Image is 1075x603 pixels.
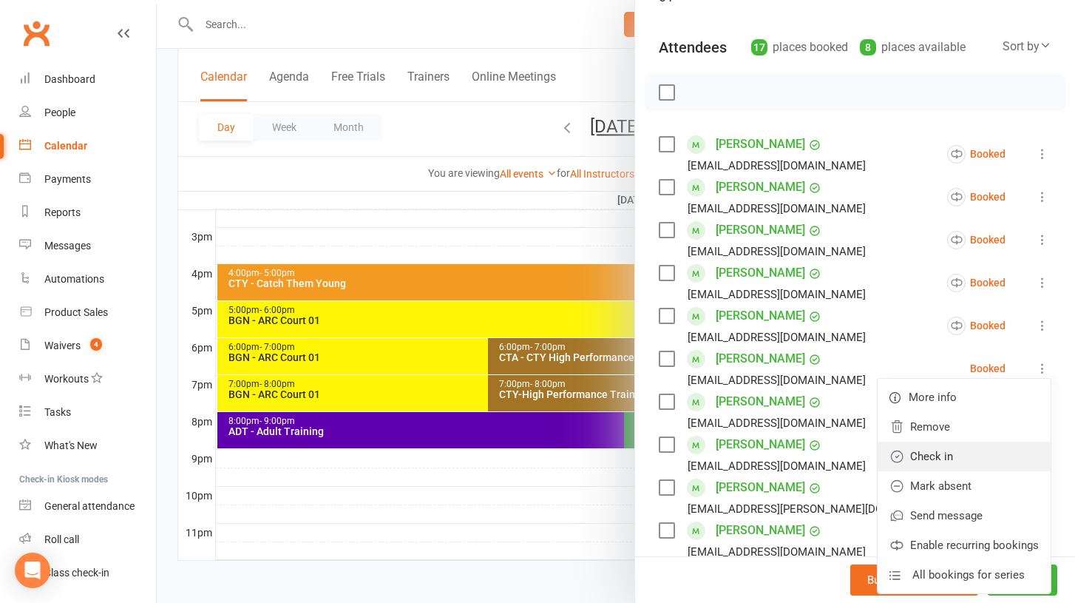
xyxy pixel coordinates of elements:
div: Booked [947,274,1006,292]
div: People [44,107,75,118]
div: [EMAIL_ADDRESS][DOMAIN_NAME] [688,156,866,175]
a: Dashboard [19,63,156,96]
a: Class kiosk mode [19,556,156,590]
div: Roll call [44,533,79,545]
div: [EMAIL_ADDRESS][DOMAIN_NAME] [688,328,866,347]
div: Automations [44,273,104,285]
div: [EMAIL_ADDRESS][DOMAIN_NAME] [688,542,866,562]
a: Workouts [19,363,156,396]
div: [EMAIL_ADDRESS][DOMAIN_NAME] [688,414,866,433]
div: Booked [947,231,1006,249]
div: [EMAIL_ADDRESS][PERSON_NAME][DOMAIN_NAME] [688,499,951,519]
div: 17 [751,39,767,55]
a: Roll call [19,523,156,556]
a: More info [878,383,1051,412]
div: [EMAIL_ADDRESS][DOMAIN_NAME] [688,371,866,390]
div: [EMAIL_ADDRESS][DOMAIN_NAME] [688,242,866,261]
span: 4 [90,338,102,351]
div: [EMAIL_ADDRESS][DOMAIN_NAME] [688,457,866,476]
div: Product Sales [44,306,108,318]
div: Booked [947,188,1006,206]
a: Messages [19,229,156,263]
a: Enable recurring bookings [878,530,1051,560]
div: Waivers [44,340,81,351]
div: Sort by [1003,37,1051,56]
div: Booked [947,145,1006,164]
div: Class check-in [44,567,109,579]
div: Attendees [659,37,727,58]
div: Dashboard [44,73,95,85]
div: Payments [44,173,91,185]
a: [PERSON_NAME] [716,347,805,371]
a: General attendance kiosk mode [19,490,156,523]
a: Tasks [19,396,156,429]
a: Mark absent [878,471,1051,501]
a: [PERSON_NAME] [716,218,805,242]
div: Booked [947,317,1006,335]
div: Open Intercom Messenger [15,553,50,588]
span: More info [909,388,957,406]
a: [PERSON_NAME] [716,519,805,542]
a: [PERSON_NAME] [716,476,805,499]
button: Bulk add attendees [850,565,978,596]
a: Product Sales [19,296,156,329]
div: Messages [44,240,91,252]
div: places available [860,37,966,58]
a: People [19,96,156,129]
a: Check in [878,442,1051,471]
div: [EMAIL_ADDRESS][DOMAIN_NAME] [688,285,866,304]
div: What's New [44,439,98,451]
a: Remove [878,412,1051,442]
div: General attendance [44,500,135,512]
span: All bookings for series [912,566,1025,584]
div: Calendar [44,140,87,152]
div: 8 [860,39,876,55]
div: places booked [751,37,848,58]
a: Reports [19,196,156,229]
div: [EMAIL_ADDRESS][DOMAIN_NAME] [688,199,866,218]
a: [PERSON_NAME] [716,175,805,199]
a: [PERSON_NAME] [716,390,805,414]
a: [PERSON_NAME] [716,433,805,457]
a: [PERSON_NAME] [716,261,805,285]
div: Reports [44,206,81,218]
a: Clubworx [18,15,55,52]
div: Booked [970,363,1006,374]
a: [PERSON_NAME] [716,304,805,328]
a: All bookings for series [878,560,1051,590]
a: Waivers 4 [19,329,156,363]
a: Calendar [19,129,156,163]
a: Automations [19,263,156,296]
a: What's New [19,429,156,462]
a: [PERSON_NAME] [716,132,805,156]
div: Workouts [44,373,89,385]
div: Tasks [44,406,71,418]
a: Send message [878,501,1051,530]
a: Payments [19,163,156,196]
